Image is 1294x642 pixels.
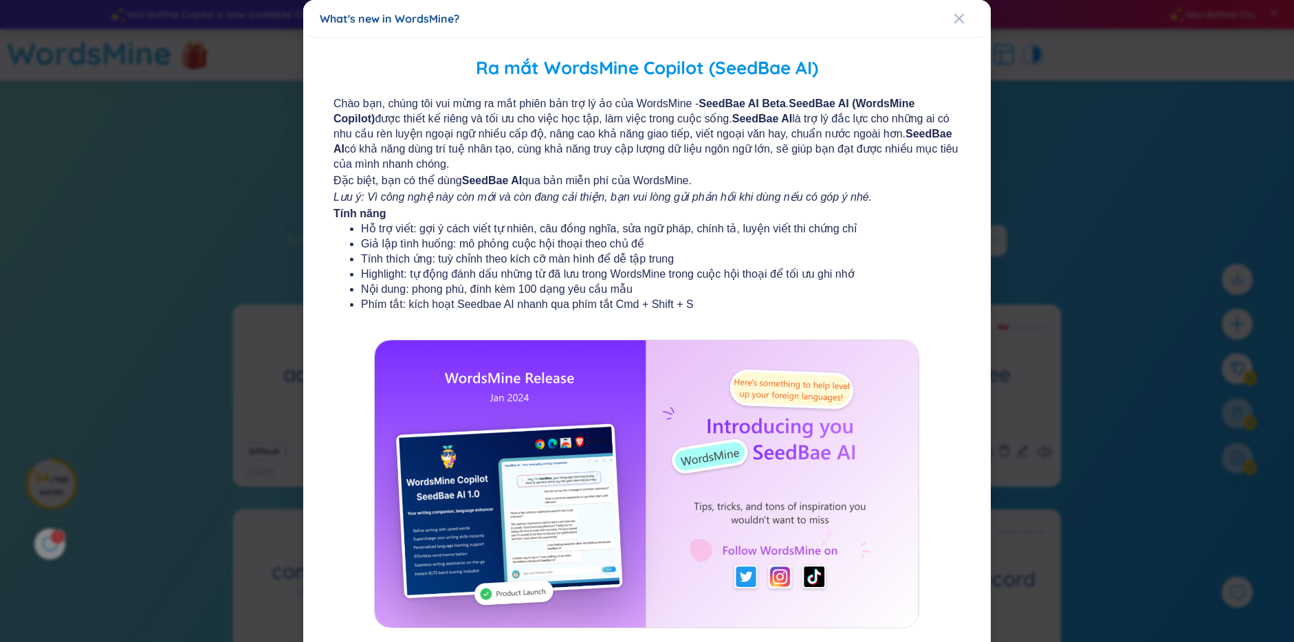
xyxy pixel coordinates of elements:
div: What's new in WordsMine? [320,11,974,26]
b: SeedBae AI (WordsMine Copilot) [333,98,914,124]
h2: Ra mắt WordsMine Copilot (SeedBae AI) [320,54,974,82]
b: SeedBae AI Beta [699,98,786,109]
i: Lưu ý: Vì công nghệ này còn mới và còn đang cải thiện, bạn vui lòng gửi phản hồi khi dùng nếu có ... [333,191,872,203]
li: Highlight: tự động đánh dấu những từ đã lưu trong WordsMine trong cuộc hội thoại để tối ưu ghi nhớ [361,267,933,282]
li: Hỗ trợ viết: gợi ý cách viết tự nhiên, câu đồng nghĩa, sửa ngữ pháp, chính tả, luyện viết thi chứ... [361,221,933,236]
li: Phím tắt: kích hoạt Seedbae AI nhanh qua phím tắt Cmd + Shift + S [361,297,933,312]
li: Giả lập tình huống: mô phỏng cuộc hội thoại theo chủ đề [361,236,933,252]
b: Tính năng [333,208,386,219]
li: Tính thích ứng: tuỳ chỉnh theo kích cỡ màn hình để dễ tập trung [361,252,933,267]
b: SeedBae AI [732,113,792,124]
span: Chào bạn, chúng tôi vui mừng ra mắt phiên bản trợ lý ảo của WordsMine - . được thiết kế riêng và ... [333,96,961,172]
li: Nội dung: phong phú, đính kèm 100 dạng yêu cầu mẫu [361,282,933,297]
b: SeedBae AI [462,175,522,186]
b: SeedBae AI [333,128,952,155]
span: Đặc biệt, bạn có thể dùng qua bản miễn phí của WordsMine. [333,173,961,188]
